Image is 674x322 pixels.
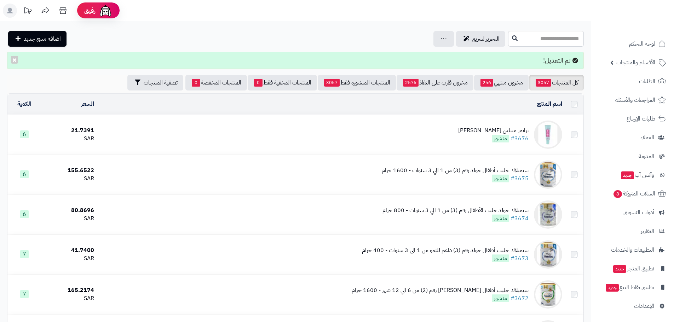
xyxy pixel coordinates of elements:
[492,215,509,222] span: منشور
[595,298,670,315] a: الإعدادات
[595,129,670,146] a: العملاء
[20,210,29,218] span: 6
[511,254,529,263] a: #3673
[20,250,29,258] span: 7
[595,279,670,296] a: تطبيق نقاط البيعجديد
[24,35,61,43] span: اضافة منتج جديد
[634,301,654,311] span: الإعدادات
[536,79,551,87] span: 3057
[8,31,67,47] a: اضافة منتج جديد
[192,79,200,87] span: 0
[98,4,113,18] img: ai-face.png
[382,166,529,175] div: سيميلاك حليب أطفال جولد رقم (3) من 1 الي 3 سنوات - 1600 جرام
[534,200,562,229] img: سيميلاك جولد حليب الأطفال رقم (3) من 1 الي 3 سنوات - 800 جرام
[595,204,670,221] a: أدوات التسويق
[511,134,529,143] a: #3676
[458,127,529,135] div: برايمر ميبلين [PERSON_NAME]
[511,294,529,303] a: #3672
[492,175,509,182] span: منشور
[511,214,529,223] a: #3674
[616,58,655,68] span: الأقسام والمنتجات
[44,286,94,294] div: 165.2174
[612,264,654,274] span: تطبيق المتجر
[511,174,529,183] a: #3675
[324,79,340,87] span: 3057
[44,254,94,263] div: SAR
[595,35,670,52] a: لوحة التحكم
[626,19,667,34] img: logo-2.png
[492,254,509,262] span: منشور
[615,95,655,105] span: المراجعات والأسئلة
[613,189,655,199] span: السلات المتروكة
[534,280,562,309] img: سيميلاك حليب أطفال ادفانس جولد رقم (2) من 6 الي 12 شهر - 1600 جرام
[640,133,654,142] span: العملاء
[627,114,655,124] span: طلبات الإرجاع
[595,241,670,258] a: التطبيقات والخدمات
[403,79,419,87] span: 2576
[44,206,94,215] div: 80.8696
[17,100,31,108] a: الكمية
[44,166,94,175] div: 155.6522
[20,130,29,138] span: 6
[595,166,670,183] a: وآتس آبجديد
[84,6,96,15] span: رفيق
[595,73,670,90] a: الطلبات
[611,245,654,255] span: التطبيقات والخدمات
[529,75,584,90] a: كل المنتجات3057
[534,121,562,149] img: برايمر ميبلين بيبي سكين
[474,75,529,90] a: مخزون منتهي256
[595,260,670,277] a: تطبيق المتجرجديد
[595,110,670,127] a: طلبات الإرجاع
[318,75,396,90] a: المنتجات المنشورة فقط3057
[19,4,36,19] a: تحديثات المنصة
[595,148,670,165] a: المدونة
[185,75,247,90] a: المنتجات المخفضة0
[623,207,654,217] span: أدوات التسويق
[44,294,94,303] div: SAR
[641,226,654,236] span: التقارير
[492,135,509,142] span: منشور
[613,265,626,273] span: جديد
[595,185,670,202] a: السلات المتروكة8
[621,171,634,179] span: جديد
[472,35,500,43] span: التحرير لسريع
[397,75,473,90] a: مخزون قارب على النفاذ2576
[11,56,18,64] button: ×
[44,175,94,183] div: SAR
[534,240,562,269] img: سيميلاك حليب أطفال جولد رقم (3) داعم للنمو من 1 الى 3 سنوات - 400 جرام
[595,223,670,240] a: التقارير
[492,294,509,302] span: منشور
[456,31,505,47] a: التحرير لسريع
[44,246,94,254] div: 41.7400
[248,75,317,90] a: المنتجات المخفية فقط0
[254,79,263,87] span: 0
[44,135,94,143] div: SAR
[629,39,655,49] span: لوحة التحكم
[595,92,670,109] a: المراجعات والأسئلة
[7,52,584,69] div: تم التعديل!
[605,282,654,292] span: تطبيق نقاط البيع
[613,190,622,198] span: 8
[362,246,529,254] div: سيميلاك حليب أطفال جولد رقم (3) داعم للنمو من 1 الى 3 سنوات - 400 جرام
[382,206,529,215] div: سيميلاك جولد حليب الأطفال رقم (3) من 1 الي 3 سنوات - 800 جرام
[81,100,94,108] a: السعر
[352,286,529,294] div: سيميلاك حليب أطفال [PERSON_NAME] رقم (2) من 6 الي 12 شهر - 1600 جرام
[620,170,654,180] span: وآتس آب
[127,75,183,90] button: تصفية المنتجات
[44,215,94,223] div: SAR
[606,284,619,292] span: جديد
[639,76,655,86] span: الطلبات
[144,78,178,87] span: تصفية المنتجات
[44,127,94,135] div: 21.7391
[20,170,29,178] span: 6
[20,290,29,298] span: 7
[534,160,562,189] img: سيميلاك حليب أطفال جولد رقم (3) من 1 الي 3 سنوات - 1600 جرام
[480,79,493,87] span: 256
[537,100,562,108] a: اسم المنتج
[639,151,654,161] span: المدونة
